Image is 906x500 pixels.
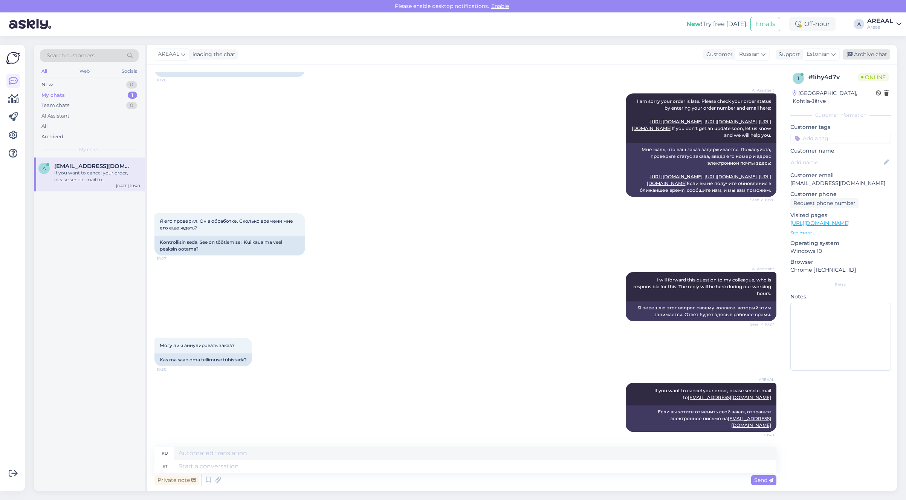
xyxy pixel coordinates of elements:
[728,416,771,428] a: [EMAIL_ADDRESS][DOMAIN_NAME]
[791,158,882,167] input: Add name
[41,92,65,99] div: My chats
[41,122,48,130] div: All
[41,81,53,89] div: New
[867,18,901,30] a: AREAALAreaal
[790,171,891,179] p: Customer email
[746,87,774,93] span: AI Assistant
[790,239,891,247] p: Operating system
[650,174,703,179] a: [URL][DOMAIN_NAME]
[746,266,774,272] span: AI Assistant
[160,343,235,348] span: Могу ли я аннулировать заказ?
[703,50,733,58] div: Customer
[154,236,305,255] div: Kontrollisin seda. See on töötlemisel. Kui kaua ma veel peaksin ootama?
[162,460,167,473] div: et
[867,18,893,24] div: AREAAL
[798,75,799,81] span: 1
[128,92,137,99] div: 1
[843,49,890,60] div: Archive chat
[41,102,69,109] div: Team chats
[47,52,95,60] span: Search customers
[686,20,703,28] b: New!
[120,66,139,76] div: Socials
[688,394,771,400] a: [EMAIL_ADDRESS][DOMAIN_NAME]
[154,475,199,485] div: Private note
[704,119,757,124] a: [URL][DOMAIN_NAME]
[790,112,891,119] div: Customer information
[686,20,747,29] div: Try free [DATE]:
[633,277,772,296] span: I will forward this question to my colleague, who is responsible for this. The reply will be here...
[790,190,891,198] p: Customer phone
[867,24,893,30] div: Areaal
[704,174,757,179] a: [URL][DOMAIN_NAME]
[79,146,99,153] span: My chats
[790,247,891,255] p: Windows 10
[746,377,774,382] span: AREAAL
[790,198,859,208] div: Request phone number
[189,50,235,58] div: leading the chat
[790,147,891,155] p: Customer name
[41,112,69,120] div: AI Assistant
[808,73,858,82] div: # 1ihy4d7v
[746,432,774,438] span: 10:40
[157,77,185,83] span: 10:26
[790,220,849,226] a: [URL][DOMAIN_NAME]
[126,81,137,89] div: 0
[858,73,889,81] span: Online
[157,256,185,261] span: 10:27
[776,50,800,58] div: Support
[41,133,63,141] div: Archived
[6,51,20,65] img: Askly Logo
[626,405,776,432] div: Если вы хотите отменить свой заказ, отправьте электронное письмо на
[158,50,179,58] span: AREAAL
[626,143,776,197] div: Мне жаль, что ваш заказ задерживается. Пожалуйста, проверьте статус заказа, введя его номер и адр...
[790,133,891,144] input: Add a tag
[754,477,773,483] span: Send
[78,66,91,76] div: Web
[790,266,891,274] p: Chrome [TECHNICAL_ID]
[40,66,49,76] div: All
[790,258,891,266] p: Browser
[854,19,864,29] div: A
[489,3,511,9] span: Enable
[157,367,185,372] span: 10:30
[793,89,876,105] div: [GEOGRAPHIC_DATA], Kohtla-Järve
[739,50,759,58] span: Russian
[790,229,891,236] p: See more ...
[54,163,133,170] span: altserva@gmail.com
[790,293,891,301] p: Notes
[746,321,774,327] span: Seen ✓ 10:27
[790,281,891,288] div: Extra
[654,388,772,400] span: If you want to cancel your order, please send e-mail to
[650,119,703,124] a: [URL][DOMAIN_NAME]
[54,170,140,183] div: If you want to cancel your order, please send e-mail to [EMAIL_ADDRESS][DOMAIN_NAME]
[746,197,774,203] span: Seen ✓ 10:26
[116,183,140,189] div: [DATE] 10:40
[789,17,836,31] div: Off-hour
[162,447,168,460] div: ru
[43,165,46,171] span: a
[160,218,294,231] span: Я его проверил. Он в обработке. Сколько времени мне его еще ждать?
[750,17,780,31] button: Emails
[626,301,776,321] div: Я перешлю этот вопрос своему коллеге, который этим занимается. Ответ будет здесь в рабочее время.
[126,102,137,109] div: 0
[632,98,772,138] span: I am sorry your order is late. Please check your order status by entering your order number and e...
[790,179,891,187] p: [EMAIL_ADDRESS][DOMAIN_NAME]
[154,353,252,366] div: Kas ma saan oma tellimuse tühistada?
[790,211,891,219] p: Visited pages
[790,123,891,131] p: Customer tags
[807,50,830,58] span: Estonian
